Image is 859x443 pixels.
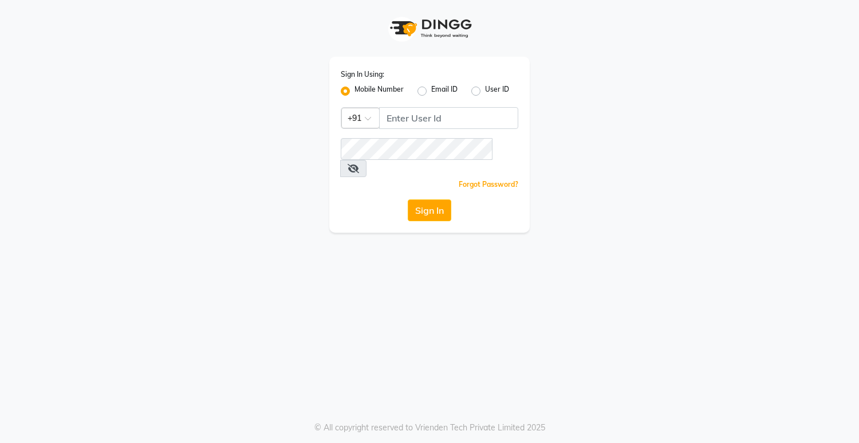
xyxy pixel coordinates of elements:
[459,180,518,189] a: Forgot Password?
[485,84,509,98] label: User ID
[341,138,492,160] input: Username
[408,199,451,221] button: Sign In
[384,11,475,45] img: logo1.svg
[379,107,518,129] input: Username
[341,69,384,80] label: Sign In Using:
[354,84,404,98] label: Mobile Number
[431,84,458,98] label: Email ID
